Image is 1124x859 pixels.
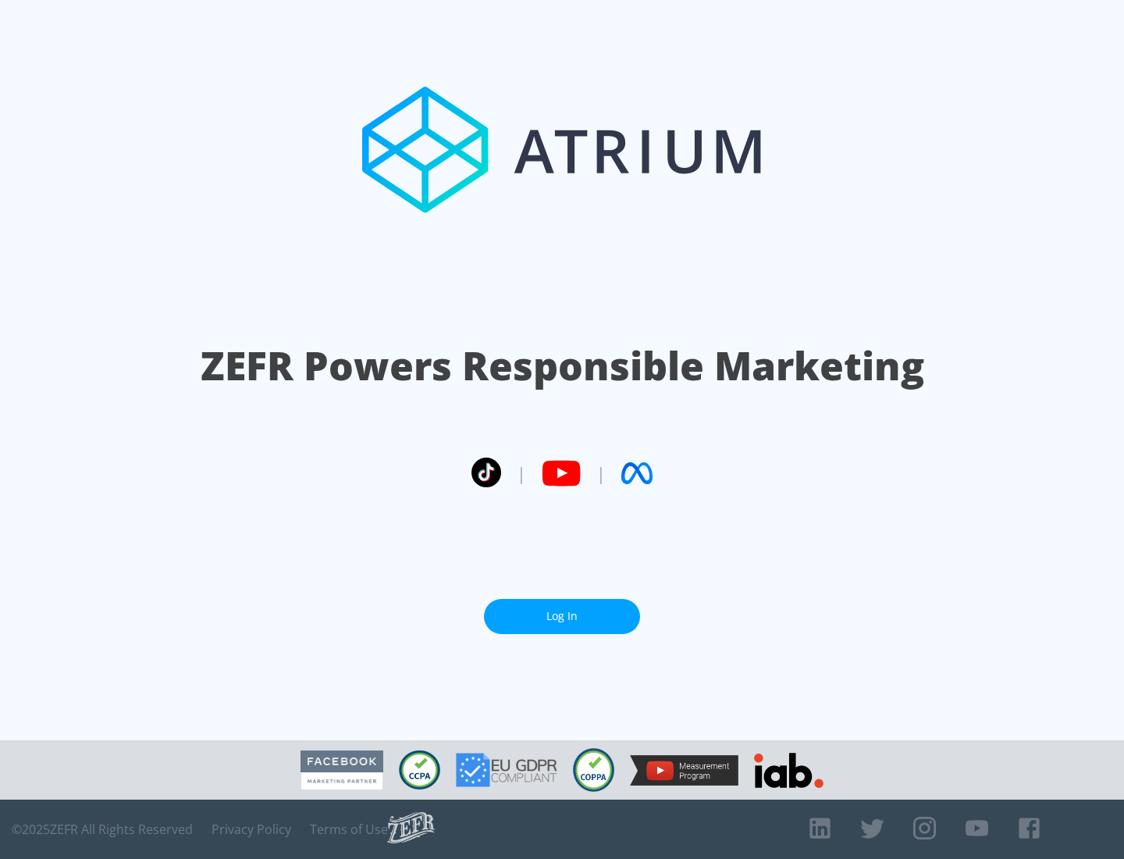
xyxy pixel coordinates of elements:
img: YouTube Measurement Program [630,755,738,786]
img: COPPA Compliant [573,748,614,792]
img: GDPR Compliant [456,753,557,787]
a: Privacy Policy [212,822,291,837]
img: Facebook Marketing Partner [301,750,383,790]
h1: ZEFR Powers Responsible Marketing [201,339,924,393]
span: | [596,462,606,485]
a: Terms of Use [310,822,388,837]
span: © 2025 ZEFR All Rights Reserved [12,822,193,837]
a: Log In [484,599,640,634]
img: CCPA Compliant [399,750,440,789]
span: | [517,462,526,485]
img: IAB [754,753,823,788]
